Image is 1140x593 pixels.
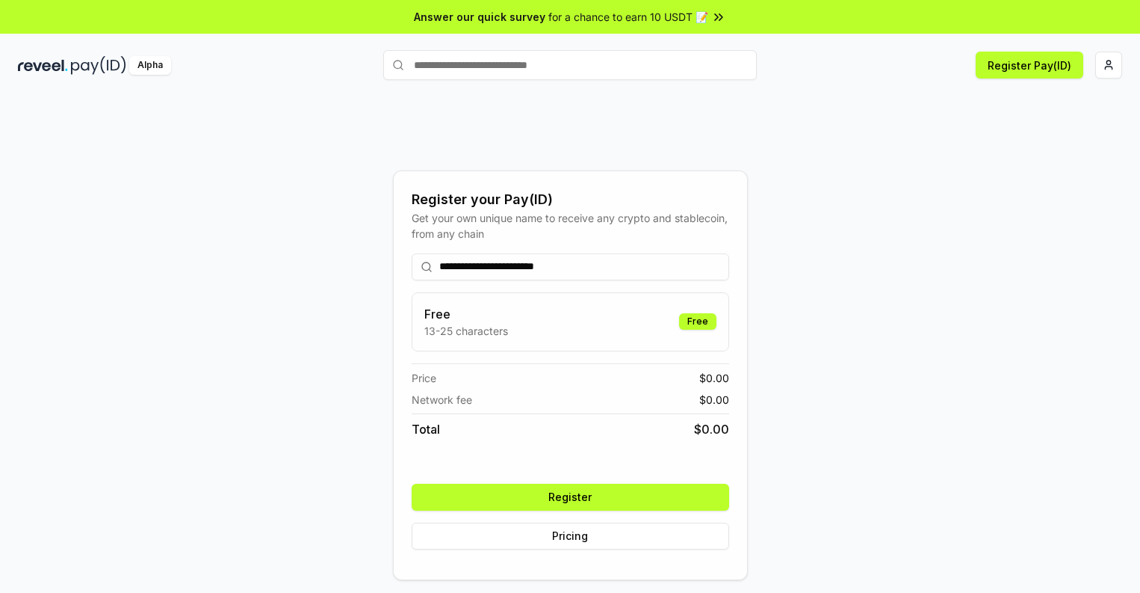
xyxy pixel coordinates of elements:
[548,9,708,25] span: for a chance to earn 10 USDT 📝
[694,420,729,438] span: $ 0.00
[699,392,729,408] span: $ 0.00
[412,210,729,242] div: Get your own unique name to receive any crypto and stablecoin, from any chain
[699,370,729,386] span: $ 0.00
[71,56,126,75] img: pay_id
[412,189,729,210] div: Register your Pay(ID)
[412,484,729,511] button: Register
[414,9,545,25] span: Answer our quick survey
[412,392,472,408] span: Network fee
[424,305,508,323] h3: Free
[679,313,716,330] div: Free
[18,56,68,75] img: reveel_dark
[129,56,171,75] div: Alpha
[412,523,729,550] button: Pricing
[412,370,436,386] span: Price
[976,52,1083,79] button: Register Pay(ID)
[412,420,440,438] span: Total
[424,323,508,339] p: 13-25 characters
